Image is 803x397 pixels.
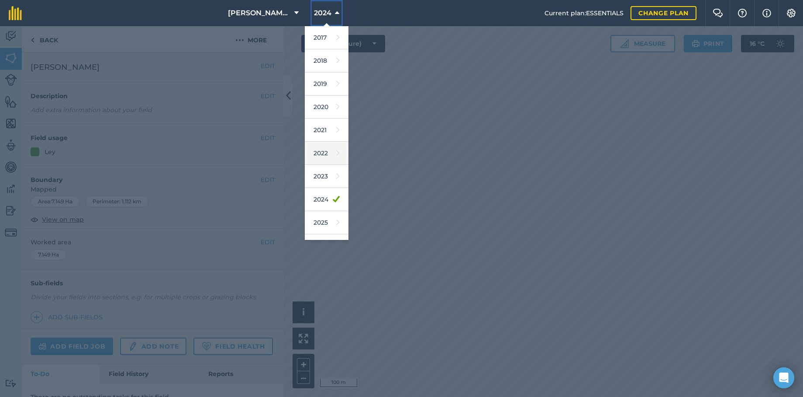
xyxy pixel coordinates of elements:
[9,6,22,20] img: fieldmargin Logo
[737,9,748,17] img: A question mark icon
[305,142,348,165] a: 2022
[228,8,291,18] span: [PERSON_NAME] Farms
[305,211,348,234] a: 2025
[631,6,696,20] a: Change plan
[786,9,796,17] img: A cog icon
[545,8,624,18] span: Current plan : ESSENTIALS
[314,8,331,18] span: 2024
[305,234,348,257] a: 2026
[762,8,771,18] img: svg+xml;base64,PHN2ZyB4bWxucz0iaHR0cDovL3d3dy53My5vcmcvMjAwMC9zdmciIHdpZHRoPSIxNyIgaGVpZ2h0PSIxNy...
[305,49,348,72] a: 2018
[305,96,348,119] a: 2020
[773,367,794,388] div: Open Intercom Messenger
[305,119,348,142] a: 2021
[305,72,348,96] a: 2019
[305,188,348,211] a: 2024
[305,165,348,188] a: 2023
[713,9,723,17] img: Two speech bubbles overlapping with the left bubble in the forefront
[305,26,348,49] a: 2017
